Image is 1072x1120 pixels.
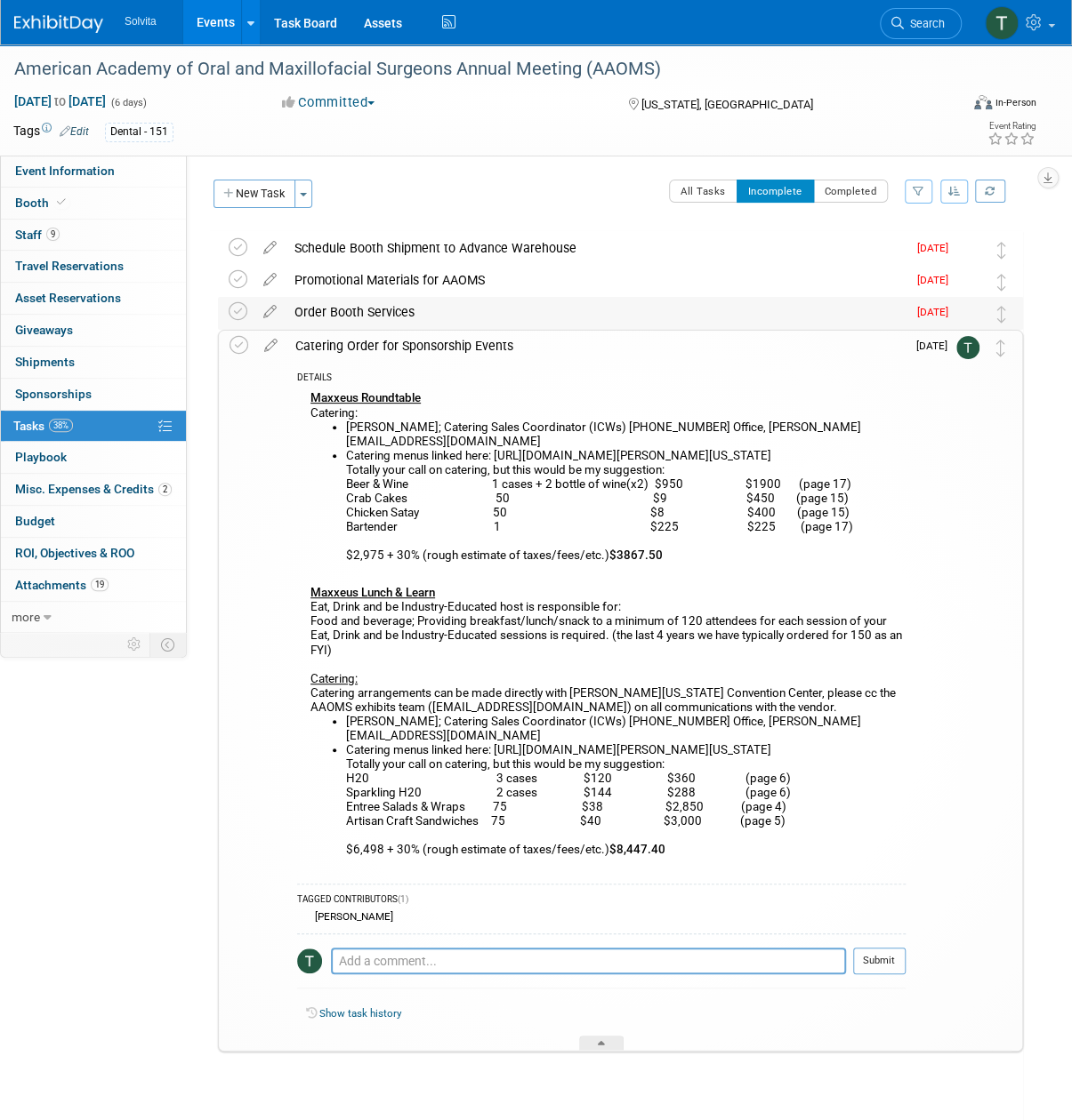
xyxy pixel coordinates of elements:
[13,93,107,109] span: [DATE] [DATE]
[8,53,949,85] div: American Academy of Oral and Maxillofacial Surgeons Annual Meeting (AAOMS)
[13,419,73,433] span: Tasks
[15,259,124,273] span: Travel Reservations
[609,843,665,856] b: $8,447.40
[997,306,1006,323] i: Move task
[310,672,358,685] u: Catering:
[60,125,89,138] a: Edit
[669,180,738,203] button: All Tasks
[997,242,1006,259] i: Move task
[109,97,147,108] span: (6 days)
[297,893,906,908] div: TAGGED CONTRIBUTORS
[276,93,382,112] button: Committed
[737,180,814,203] button: Incomplete
[297,948,322,973] img: Tiannah Halcomb
[985,6,1019,40] img: Tiannah Halcomb
[1,506,186,537] a: Budget
[57,197,66,207] i: Booth reservation complete
[996,340,1005,356] i: Move task
[609,548,663,562] b: $3867.50
[1,538,186,569] a: ROI, Objectives & ROO
[346,420,906,449] li: [PERSON_NAME]; Catering Sales Coordinator (ICWs) [PHONE_NUMBER] Office, [PERSON_NAME][EMAIL_ADDRE...
[1,411,186,442] a: Tasks38%
[15,387,92,401] span: Sponsorships
[254,272,286,288] a: edit
[1,315,186,346] a: Giveaways
[1,474,186,505] a: Misc. Expenses & Credits2
[297,387,906,875] div: Catering: Eat, Drink and be Industry-Educated host is responsible for: Food and beverage; Providi...
[813,180,889,203] button: Completed
[1,602,186,633] a: more
[997,274,1006,291] i: Move task
[995,96,1036,109] div: In-Person
[105,123,173,141] div: Dental - 151
[974,95,992,109] img: Format-Inperson.png
[254,240,286,256] a: edit
[1,347,186,378] a: Shipments
[310,391,421,404] b: Maxxeus Roundtable
[888,92,1036,119] div: Event Format
[346,449,906,564] li: Catering menus linked here: [URL][DOMAIN_NAME][PERSON_NAME][US_STATE] Totally your call on cateri...
[641,98,812,111] span: [US_STATE], [GEOGRAPHIC_DATA]
[957,238,980,261] img: Celeste Bombick
[119,633,150,656] td: Personalize Event Tab Strip
[15,355,75,369] span: Shipments
[957,302,980,325] img: Celeste Bombick
[957,270,980,293] img: Celeste Bombick
[904,17,945,30] span: Search
[286,265,907,295] div: Promotional Materials for AAOMS
[1,156,186,187] a: Event Information
[310,586,435,599] b: Maxxeus Lunch & Learn
[319,1007,401,1020] a: Show task history
[15,514,55,528] span: Budget
[15,196,69,210] span: Booth
[158,483,172,496] span: 2
[956,336,979,359] img: Tiannah Halcomb
[916,340,956,352] span: [DATE]
[150,633,187,656] td: Toggle Event Tabs
[125,15,157,28] span: Solvita
[49,419,73,432] span: 38%
[853,948,906,974] button: Submit
[15,546,134,560] span: ROI, Objectives & ROO
[214,180,295,208] button: New Task
[15,291,121,305] span: Asset Reservations
[46,228,60,241] span: 9
[1,220,186,251] a: Staff9
[15,578,109,592] span: Attachments
[14,15,103,33] img: ExhibitDay
[52,94,69,108] span: to
[346,743,906,858] li: Catering menus linked here: [URL][DOMAIN_NAME][PERSON_NAME][US_STATE] Totally your call on cateri...
[917,306,957,318] span: [DATE]
[975,180,1005,203] a: Refresh
[1,251,186,282] a: Travel Reservations
[1,442,186,473] a: Playbook
[1,379,186,410] a: Sponsorships
[346,715,906,743] li: [PERSON_NAME]; Catering Sales Coordinator (ICWs) [PHONE_NUMBER] Office, [PERSON_NAME][EMAIL_ADDRE...
[286,297,907,327] div: Order Booth Services
[15,482,172,496] span: Misc. Expenses & Credits
[13,122,89,142] td: Tags
[297,372,906,387] div: DETAILS
[15,323,73,337] span: Giveaways
[1,283,186,314] a: Asset Reservations
[15,450,67,464] span: Playbook
[254,304,286,320] a: edit
[398,894,408,904] span: (1)
[15,228,60,242] span: Staff
[91,578,109,591] span: 19
[12,610,40,624] span: more
[917,242,957,254] span: [DATE]
[917,274,957,286] span: [DATE]
[1,570,186,601] a: Attachments19
[286,233,907,263] div: Schedule Booth Shipment to Advance Warehouse
[880,8,962,39] a: Search
[1,188,186,219] a: Booth
[15,164,115,178] span: Event Information
[310,910,393,923] div: [PERSON_NAME]
[987,122,1036,131] div: Event Rating
[286,331,906,361] div: Catering Order for Sponsorship Events
[255,338,286,354] a: edit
